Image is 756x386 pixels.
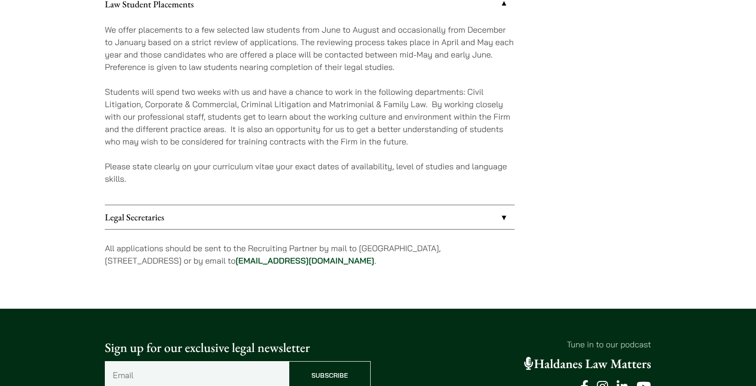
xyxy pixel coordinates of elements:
[235,255,374,266] a: [EMAIL_ADDRESS][DOMAIN_NAME]
[524,356,651,372] a: Haldanes Law Matters
[105,338,371,357] p: Sign up for our exclusive legal newsletter
[105,23,515,73] p: We offer placements to a few selected law students from June to August and occasionally from Dece...
[105,242,515,267] p: All applications should be sent to the Recruiting Partner by mail to [GEOGRAPHIC_DATA], [STREET_A...
[385,338,651,351] p: Tune in to our podcast
[105,160,515,185] p: Please state clearly on your curriculum vitae your exact dates of availability, level of studies ...
[105,205,515,229] a: Legal Secretaries
[105,86,515,148] p: Students will spend two weeks with us and have a chance to work in the following departments: Civ...
[105,16,515,205] div: Law Student Placements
